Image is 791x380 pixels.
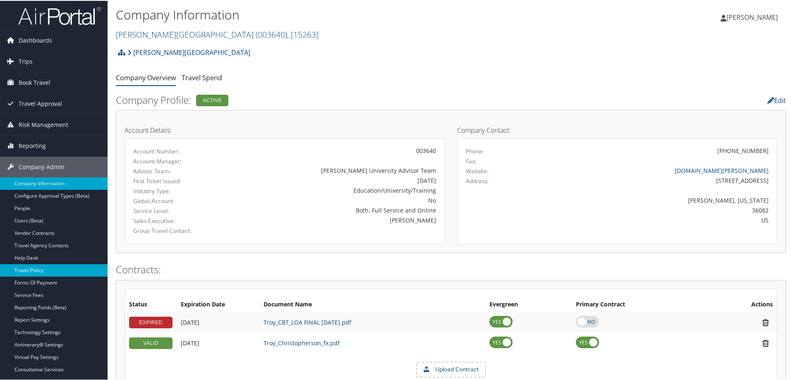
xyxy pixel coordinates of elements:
[717,146,769,154] div: [PHONE_NUMBER]
[545,195,769,204] div: [PERSON_NAME], [US_STATE]
[177,296,259,311] th: Expiration Date
[758,318,773,326] i: Remove Contract
[259,296,485,311] th: Document Name
[133,186,226,194] label: Industry Type:
[485,296,572,311] th: Evergreen
[19,72,50,92] span: Book Travel
[466,166,489,174] label: Website:
[726,12,778,21] span: [PERSON_NAME]
[127,43,250,60] a: [PERSON_NAME][GEOGRAPHIC_DATA]
[238,185,436,194] div: Education/University/Training
[264,318,351,325] a: Troy_CBT_LOA FINAL [DATE].pdf
[238,215,436,224] div: [PERSON_NAME]
[466,146,484,155] label: Phone:
[19,29,52,50] span: Dashboards
[18,5,101,25] img: airportal-logo.png
[133,196,226,204] label: Global Account:
[287,28,319,39] span: , [ 15263 ]
[767,95,786,104] a: Edit
[707,296,777,311] th: Actions
[238,175,436,184] div: [DATE]
[572,296,707,311] th: Primary Contract
[116,28,319,39] a: [PERSON_NAME][GEOGRAPHIC_DATA]
[19,50,33,71] span: Trips
[129,337,173,348] div: VALID
[545,175,769,184] div: [STREET_ADDRESS]
[417,362,485,376] label: Upload Contract
[19,114,68,134] span: Risk Management
[181,339,255,346] div: Add/Edit Date
[545,215,769,224] div: US
[133,206,226,214] label: Service Level:
[116,5,563,23] h1: Company Information
[196,94,228,105] div: Active
[256,28,287,39] span: ( 003640 )
[721,4,786,29] a: [PERSON_NAME]
[19,135,46,155] span: Reporting
[545,205,769,214] div: 36082
[116,92,558,106] h2: Company Profile:
[264,338,340,346] a: Troy_Christopherson_fx.pdf
[133,176,226,184] label: First Ticket Issued:
[466,156,477,165] label: Fax:
[129,316,173,327] div: EXPIRED
[675,166,769,174] a: [DOMAIN_NAME][PERSON_NAME]
[238,195,436,204] div: No
[238,205,436,214] div: Both, Full Service and Online
[133,226,226,234] label: Group Travel Contact:
[238,165,436,174] div: [PERSON_NAME] University Advisor Team
[457,126,777,133] h4: Company Contact:
[116,72,176,81] a: Company Overview
[238,146,436,154] div: 003640
[181,318,255,325] div: Add/Edit Date
[125,126,445,133] h4: Account Details:
[133,166,226,174] label: Advisor Team:
[133,146,226,155] label: Account Number:
[19,156,65,177] span: Company Admin
[181,338,199,346] span: [DATE]
[125,296,177,311] th: Status
[133,156,226,165] label: Account Manager:
[758,338,773,347] i: Remove Contract
[116,262,786,276] h2: Contracts:
[466,176,489,184] label: Address:
[19,93,62,113] span: Travel Approval
[133,216,226,224] label: Sales Executive:
[181,318,199,325] span: [DATE]
[182,72,222,81] a: Travel Spend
